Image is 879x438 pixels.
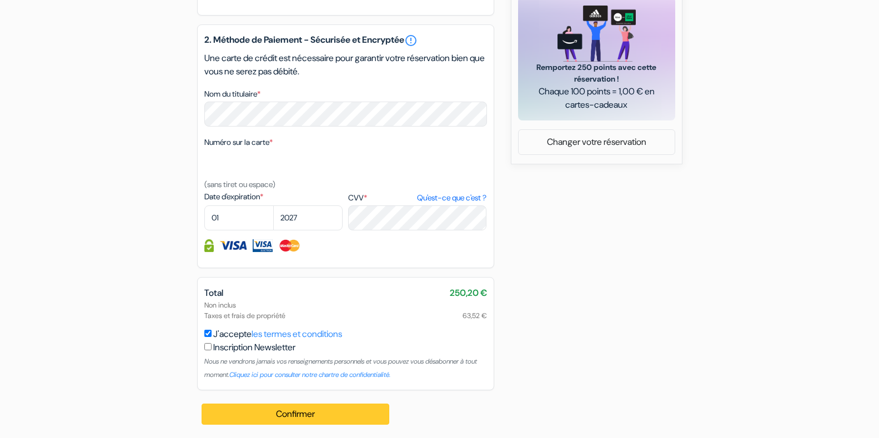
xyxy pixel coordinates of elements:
[204,191,343,203] label: Date d'expiration
[348,192,486,204] label: CVV
[204,52,487,78] p: Une carte de crédit est nécessaire pour garantir votre réservation bien que vous ne serez pas déb...
[204,239,214,252] img: Information de carte de crédit entièrement encryptée et sécurisée
[204,179,275,189] small: (sans tiret ou espace)
[253,239,273,252] img: Visa Electron
[519,132,675,153] a: Changer votre réservation
[252,328,342,340] a: les termes et conditions
[557,6,636,62] img: gift_card_hero_new.png
[450,286,487,300] span: 250,20 €
[531,62,662,85] span: Remportez 250 points avec cette réservation !
[204,88,260,100] label: Nom du titulaire
[202,404,390,425] button: Confirmer
[278,239,301,252] img: Master Card
[229,370,390,379] a: Cliquez ici pour consulter notre chartre de confidentialité.
[204,300,487,321] div: Non inclus Taxes et frais de propriété
[219,239,247,252] img: Visa
[204,357,477,379] small: Nous ne vendrons jamais vos renseignements personnels et vous pouvez vous désabonner à tout moment.
[404,34,418,47] a: error_outline
[531,85,662,112] span: Chaque 100 points = 1,00 € en cartes-cadeaux
[204,34,487,47] h5: 2. Méthode de Paiement - Sécurisée et Encryptée
[213,328,342,341] label: J'accepte
[213,341,295,354] label: Inscription Newsletter
[204,137,273,148] label: Numéro sur la carte
[204,287,223,299] span: Total
[463,310,487,321] span: 63,52 €
[417,192,486,204] a: Qu'est-ce que c'est ?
